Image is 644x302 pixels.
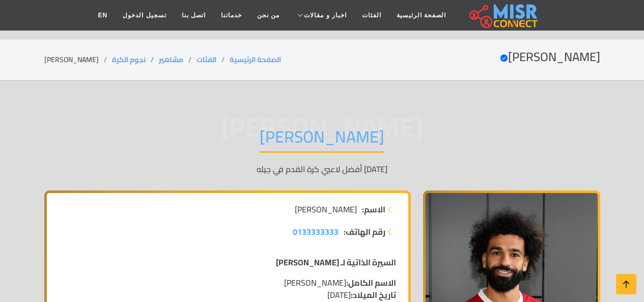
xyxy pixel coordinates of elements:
strong: الاسم: [362,203,385,215]
a: الصفحة الرئيسية [389,6,454,25]
a: الصفحة الرئيسية [230,53,281,66]
p: [DATE] أفضل لاعبي كرة القدم في جيله [44,163,600,175]
a: اخبار و مقالات [287,6,354,25]
a: EN [91,6,116,25]
span: 0133333333 [293,224,339,239]
a: الفئات [197,53,216,66]
strong: السيرة الذاتية لـ [PERSON_NAME] [276,255,396,270]
strong: الاسم الكامل: [346,275,396,290]
a: خدماتنا [213,6,249,25]
a: الفئات [354,6,389,25]
img: main.misr_connect [469,3,538,28]
li: [PERSON_NAME] [44,54,112,65]
svg: Verified account [500,54,508,62]
h2: [PERSON_NAME] [500,50,600,65]
a: مشاهير [159,53,183,66]
a: من نحن [249,6,287,25]
a: 0133333333 [293,226,339,238]
a: اتصل بنا [174,6,213,25]
span: اخبار و مقالات [304,11,347,20]
a: تسجيل الدخول [115,6,174,25]
span: [PERSON_NAME] [295,203,357,215]
h1: [PERSON_NAME] [260,127,384,153]
a: نجوم الكرة [112,53,146,66]
strong: رقم الهاتف: [344,226,385,238]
